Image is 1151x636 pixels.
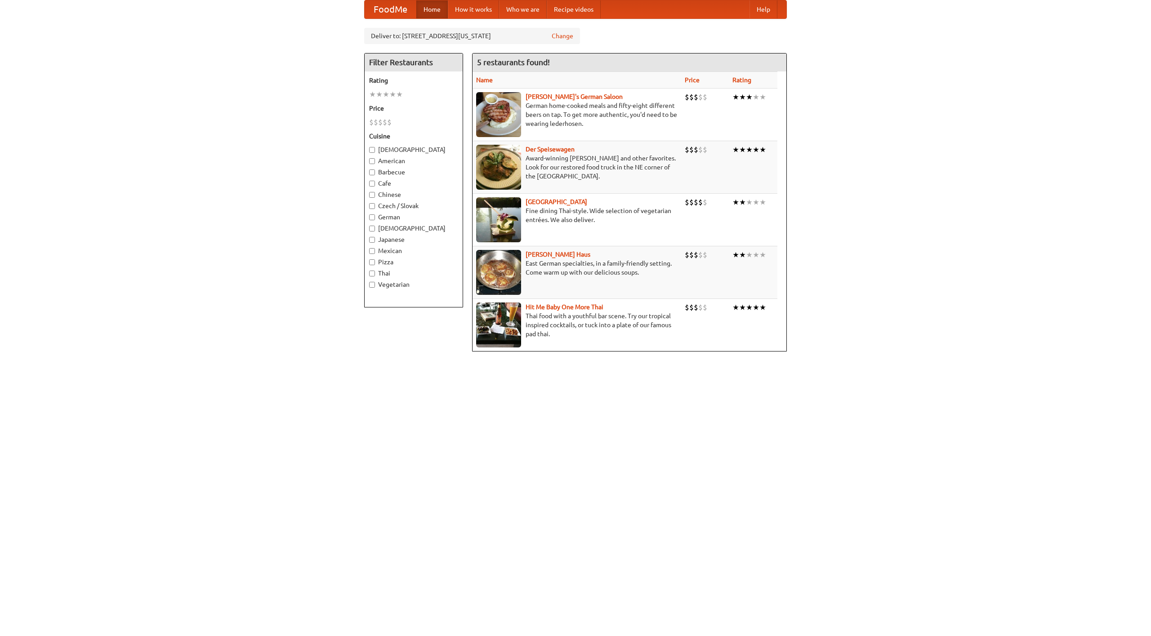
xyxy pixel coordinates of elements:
li: $ [374,117,378,127]
label: German [369,213,458,222]
input: Mexican [369,248,375,254]
li: $ [689,197,694,207]
label: Pizza [369,258,458,267]
li: ★ [753,197,759,207]
li: $ [694,250,698,260]
li: ★ [739,145,746,155]
p: Thai food with a youthful bar scene. Try our tropical inspired cocktails, or tuck into a plate of... [476,311,678,338]
img: kohlhaus.jpg [476,250,521,295]
li: $ [369,117,374,127]
h5: Rating [369,76,458,85]
li: $ [703,92,707,102]
label: Japanese [369,235,458,244]
li: $ [703,250,707,260]
label: Chinese [369,190,458,199]
a: Rating [732,76,751,84]
li: $ [689,92,694,102]
img: satay.jpg [476,197,521,242]
li: ★ [396,89,403,99]
input: Chinese [369,192,375,198]
li: ★ [759,250,766,260]
label: [DEMOGRAPHIC_DATA] [369,145,458,154]
li: $ [685,250,689,260]
p: Fine dining Thai-style. Wide selection of vegetarian entrées. We also deliver. [476,206,678,224]
input: Thai [369,271,375,276]
li: ★ [746,145,753,155]
li: $ [383,117,387,127]
a: [GEOGRAPHIC_DATA] [526,198,587,205]
li: $ [694,302,698,312]
a: How it works [448,0,499,18]
label: American [369,156,458,165]
input: [DEMOGRAPHIC_DATA] [369,147,375,153]
li: $ [703,302,707,312]
li: $ [685,197,689,207]
a: [PERSON_NAME] Haus [526,251,590,258]
li: ★ [746,197,753,207]
label: Thai [369,269,458,278]
li: $ [703,197,707,207]
label: Barbecue [369,168,458,177]
li: ★ [759,92,766,102]
a: Name [476,76,493,84]
li: $ [694,197,698,207]
a: Der Speisewagen [526,146,575,153]
li: ★ [383,89,389,99]
label: Mexican [369,246,458,255]
p: Award-winning [PERSON_NAME] and other favorites. Look for our restored food truck in the NE corne... [476,154,678,181]
li: ★ [732,145,739,155]
li: $ [685,145,689,155]
li: ★ [759,302,766,312]
li: ★ [732,92,739,102]
li: $ [698,92,703,102]
a: Recipe videos [547,0,601,18]
label: Cafe [369,179,458,188]
li: ★ [739,302,746,312]
li: ★ [759,197,766,207]
a: FoodMe [365,0,416,18]
h4: Filter Restaurants [365,53,463,71]
li: ★ [746,250,753,260]
li: ★ [376,89,383,99]
label: Vegetarian [369,280,458,289]
input: [DEMOGRAPHIC_DATA] [369,226,375,231]
input: Barbecue [369,169,375,175]
label: Czech / Slovak [369,201,458,210]
li: ★ [389,89,396,99]
li: ★ [753,92,759,102]
li: ★ [369,89,376,99]
label: [DEMOGRAPHIC_DATA] [369,224,458,233]
li: ★ [753,302,759,312]
li: $ [694,92,698,102]
h5: Price [369,104,458,113]
input: American [369,158,375,164]
li: ★ [753,145,759,155]
li: ★ [739,250,746,260]
li: $ [378,117,383,127]
li: $ [698,250,703,260]
img: babythai.jpg [476,302,521,347]
a: Help [749,0,777,18]
li: ★ [739,92,746,102]
h5: Cuisine [369,132,458,141]
li: $ [698,145,703,155]
li: $ [685,92,689,102]
a: Home [416,0,448,18]
li: ★ [746,302,753,312]
li: $ [698,197,703,207]
input: German [369,214,375,220]
a: Hit Me Baby One More Thai [526,303,603,311]
a: Change [552,31,573,40]
li: $ [698,302,703,312]
p: German home-cooked meals and fifty-eight different beers on tap. To get more authentic, you'd nee... [476,101,678,128]
img: esthers.jpg [476,92,521,137]
li: $ [387,117,392,127]
li: $ [689,302,694,312]
input: Pizza [369,259,375,265]
input: Cafe [369,181,375,187]
a: Price [685,76,700,84]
